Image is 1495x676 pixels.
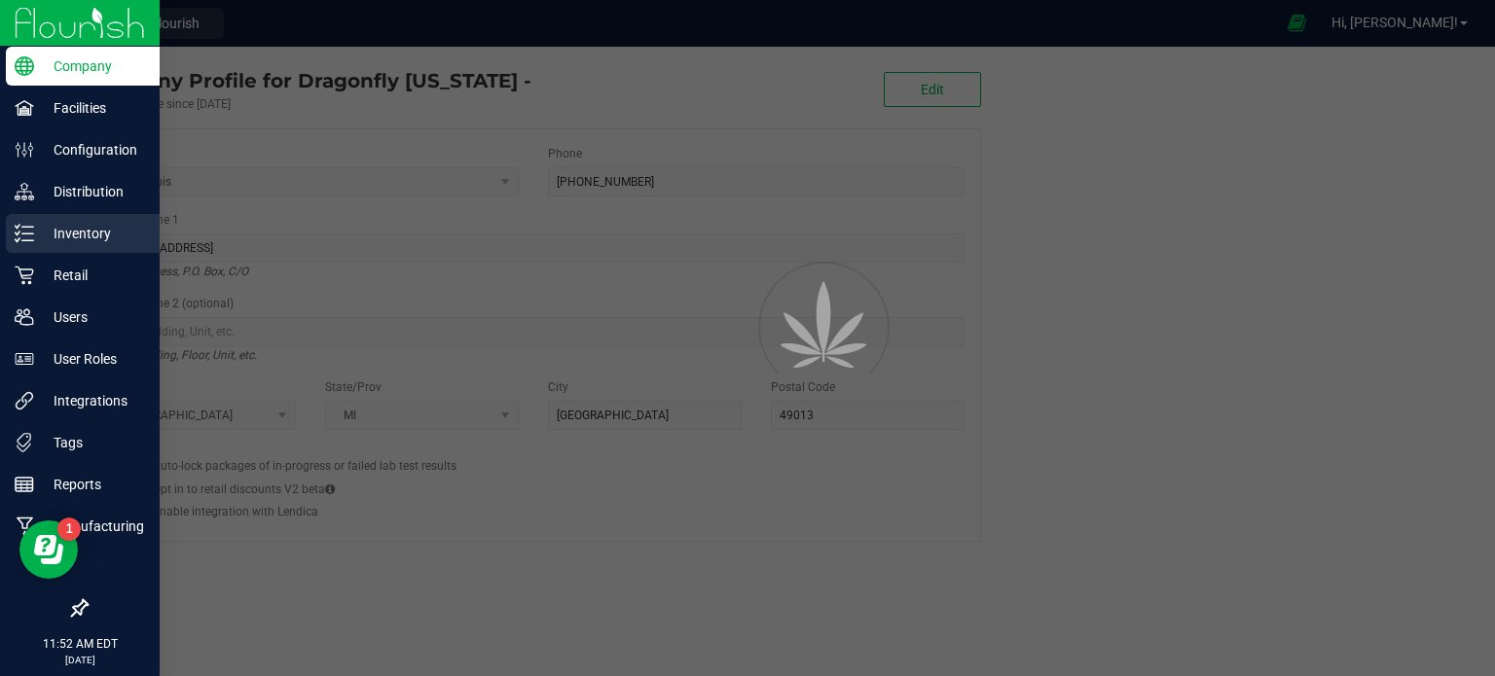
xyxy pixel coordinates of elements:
iframe: Resource center unread badge [57,517,81,541]
p: Reports [34,473,151,496]
inline-svg: Company [15,56,34,76]
inline-svg: Configuration [15,140,34,160]
p: [DATE] [9,653,151,667]
inline-svg: Integrations [15,391,34,410]
p: Configuration [34,138,151,161]
inline-svg: Retail [15,266,34,285]
p: Users [34,305,151,329]
inline-svg: User Roles [15,349,34,369]
iframe: Resource center [19,520,78,579]
inline-svg: Inventory [15,224,34,243]
p: Company [34,54,151,78]
inline-svg: Manufacturing [15,516,34,536]
p: Integrations [34,389,151,412]
inline-svg: Distribution [15,182,34,201]
p: Tags [34,431,151,454]
p: Retail [34,264,151,287]
p: Distribution [34,180,151,203]
inline-svg: Reports [15,475,34,494]
p: Inventory [34,222,151,245]
p: 11:52 AM EDT [9,635,151,653]
p: Facilities [34,96,151,120]
inline-svg: Facilities [15,98,34,118]
inline-svg: Users [15,307,34,327]
p: Manufacturing [34,515,151,538]
inline-svg: Tags [15,433,34,452]
p: User Roles [34,347,151,371]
